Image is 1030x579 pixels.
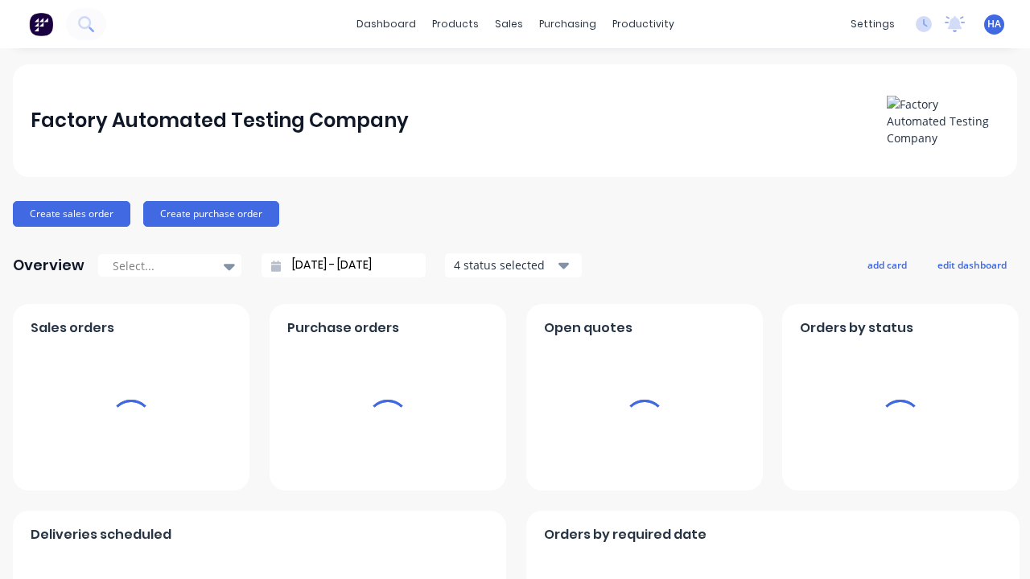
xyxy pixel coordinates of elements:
button: edit dashboard [927,254,1017,275]
div: Overview [13,249,84,281]
div: products [424,12,487,36]
span: Orders by required date [544,525,707,544]
span: HA [987,17,1001,31]
a: dashboard [348,12,424,36]
button: add card [857,254,917,275]
div: Factory Automated Testing Company [31,105,409,137]
div: purchasing [531,12,604,36]
button: 4 status selected [445,253,582,277]
div: productivity [604,12,682,36]
span: Purchase orders [287,318,399,338]
span: Orders by status [800,318,913,338]
span: Deliveries scheduled [31,525,171,544]
span: Open quotes [544,318,632,338]
span: Sales orders [31,318,114,338]
img: Factory Automated Testing Company [887,96,999,146]
button: Create sales order [13,201,130,227]
button: Create purchase order [143,201,279,227]
div: sales [487,12,531,36]
img: Factory [29,12,53,36]
div: settings [843,12,903,36]
div: 4 status selected [454,257,555,273]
